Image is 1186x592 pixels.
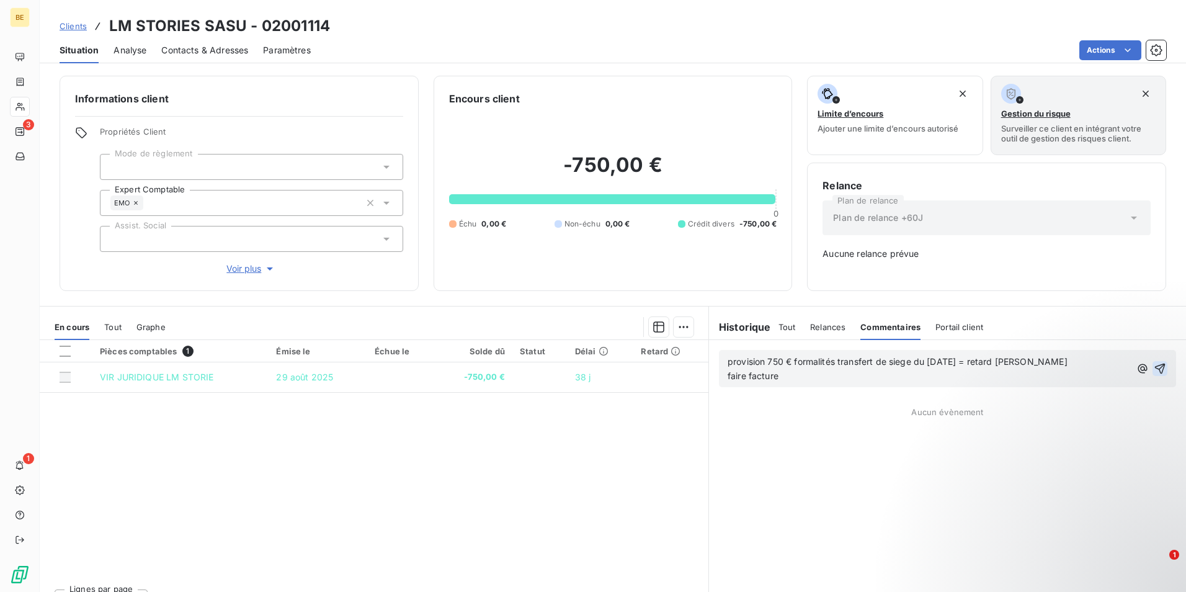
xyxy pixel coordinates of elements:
[807,76,983,155] button: Limite d’encoursAjouter une limite d’encours autorisé
[75,91,403,106] h6: Informations client
[110,161,120,173] input: Ajouter une valeur
[182,346,194,357] span: 1
[449,91,520,106] h6: Encours client
[100,346,261,357] div: Pièces comptables
[774,209,778,218] span: 0
[60,44,99,56] span: Situation
[860,322,921,332] span: Commentaires
[823,248,1151,260] span: Aucune relance prévue
[641,346,701,356] div: Retard
[1144,550,1174,580] iframe: Intercom live chat
[575,372,591,382] span: 38 j
[938,472,1186,558] iframe: Intercom notifications message
[55,322,89,332] span: En cours
[10,565,30,585] img: Logo LeanPay
[443,346,505,356] div: Solde dû
[104,322,122,332] span: Tout
[161,44,248,56] span: Contacts & Adresses
[818,109,883,119] span: Limite d’encours
[443,371,505,383] span: -750,00 €
[109,15,330,37] h3: LM STORIES SASU - 02001114
[136,322,166,332] span: Graphe
[778,322,796,332] span: Tout
[143,197,153,209] input: Ajouter une valeur
[100,372,213,382] span: VIR JURIDIQUE LM STORIE
[605,218,630,230] span: 0,00 €
[114,199,130,207] span: EMO
[575,346,626,356] div: Délai
[739,218,777,230] span: -750,00 €
[23,453,34,464] span: 1
[991,76,1166,155] button: Gestion du risqueSurveiller ce client en intégrant votre outil de gestion des risques client.
[276,346,360,356] div: Émise le
[459,218,477,230] span: Échu
[226,262,276,275] span: Voir plus
[564,218,600,230] span: Non-échu
[114,44,146,56] span: Analyse
[833,212,923,224] span: Plan de relance +60J
[23,119,34,130] span: 3
[728,356,1070,381] span: provision 750 € formalités transfert de siege du [DATE] = retard [PERSON_NAME] faire facture
[110,233,120,244] input: Ajouter une valeur
[911,407,983,417] span: Aucun évènement
[818,123,958,133] span: Ajouter une limite d’encours autorisé
[823,178,1151,193] h6: Relance
[10,7,30,27] div: BE
[688,218,734,230] span: Crédit divers
[1001,109,1071,119] span: Gestion du risque
[100,127,403,144] span: Propriétés Client
[60,21,87,31] span: Clients
[1079,40,1141,60] button: Actions
[709,320,771,334] h6: Historique
[100,262,403,276] button: Voir plus
[1169,550,1179,560] span: 1
[263,44,311,56] span: Paramètres
[449,153,777,190] h2: -750,00 €
[276,372,333,382] span: 29 août 2025
[481,218,506,230] span: 0,00 €
[60,20,87,32] a: Clients
[520,346,560,356] div: Statut
[810,322,845,332] span: Relances
[375,346,428,356] div: Échue le
[1001,123,1156,143] span: Surveiller ce client en intégrant votre outil de gestion des risques client.
[935,322,983,332] span: Portail client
